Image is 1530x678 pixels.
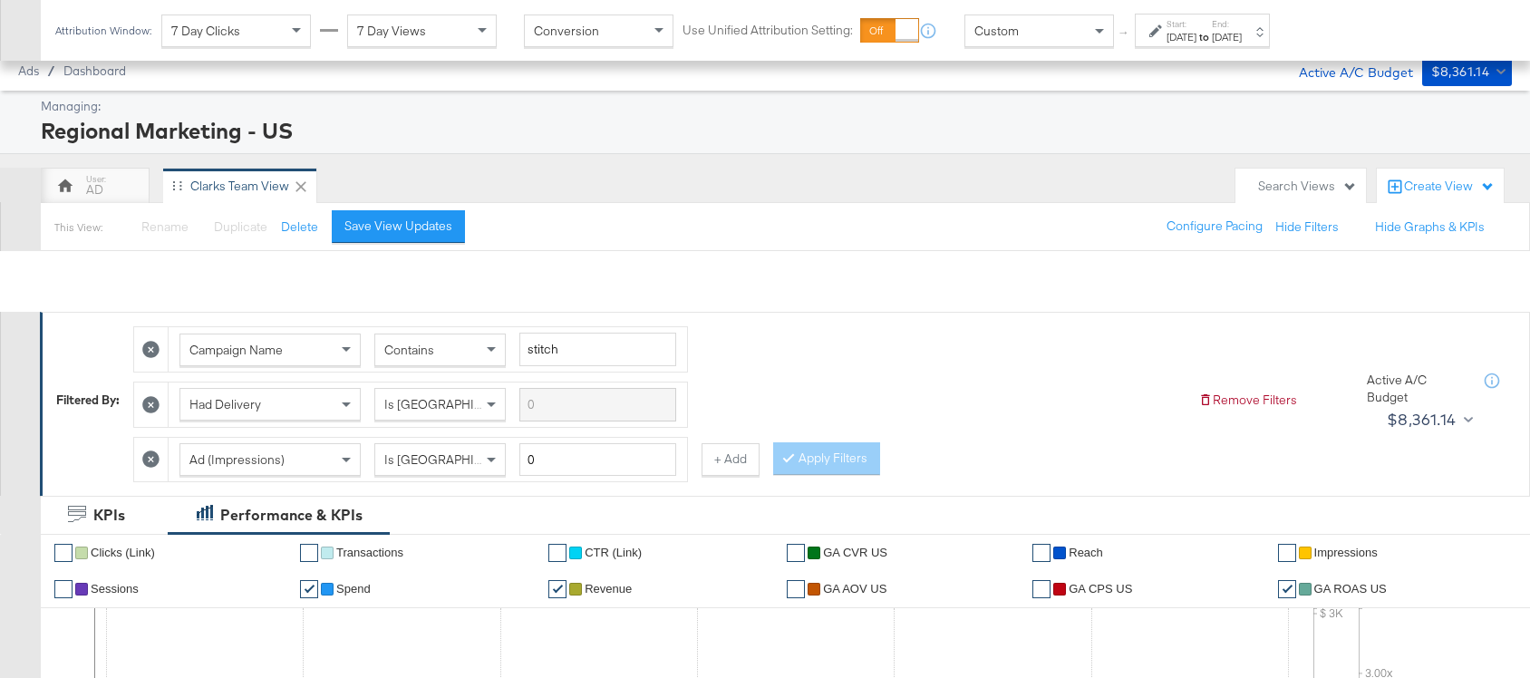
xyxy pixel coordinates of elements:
[172,180,182,190] div: Drag to reorder tab
[171,23,240,39] span: 7 Day Clicks
[18,63,39,78] span: Ads
[56,392,120,409] div: Filtered By:
[548,580,566,598] a: ✔
[1212,18,1242,30] label: End:
[534,23,599,39] span: Conversion
[54,24,152,37] div: Attribution Window:
[1278,544,1296,562] a: ✔
[823,546,887,559] span: GA CVR US
[702,443,760,476] button: + Add
[787,580,805,598] a: ✔
[1422,57,1512,86] button: $8,361.14
[281,218,318,236] button: Delete
[1116,31,1133,37] span: ↑
[357,23,426,39] span: 7 Day Views
[189,342,283,358] span: Campaign Name
[519,333,676,366] input: Enter a search term
[63,63,126,78] a: Dashboard
[344,218,452,235] div: Save View Updates
[1032,544,1051,562] a: ✔
[141,218,189,235] span: Rename
[300,580,318,598] a: ✔
[93,505,125,526] div: KPIs
[548,544,566,562] a: ✔
[1387,406,1457,433] div: $8,361.14
[1375,218,1485,236] button: Hide Graphs & KPIs
[54,220,102,235] div: This View:
[54,580,73,598] a: ✔
[1278,580,1296,598] a: ✔
[189,451,285,468] span: Ad (Impressions)
[300,544,318,562] a: ✔
[1314,582,1387,596] span: GA ROAS US
[1212,30,1242,44] div: [DATE]
[1314,546,1378,559] span: Impressions
[1167,18,1196,30] label: Start:
[1367,372,1467,405] div: Active A/C Budget
[1032,580,1051,598] a: ✔
[1380,405,1477,434] button: $8,361.14
[91,582,139,596] span: Sessions
[384,451,523,468] span: Is [GEOGRAPHIC_DATA]
[683,22,853,39] label: Use Unified Attribution Setting:
[336,546,403,559] span: Transactions
[1167,30,1196,44] div: [DATE]
[214,218,267,235] span: Duplicate
[519,388,676,421] input: Enter a search term
[39,63,63,78] span: /
[1196,30,1212,44] strong: to
[332,210,465,243] button: Save View Updates
[41,98,1507,115] div: Managing:
[86,181,103,199] div: AD
[336,582,371,596] span: Spend
[91,546,155,559] span: Clicks (Link)
[1431,61,1490,83] div: $8,361.14
[189,396,261,412] span: Had Delivery
[384,342,434,358] span: Contains
[1275,218,1339,236] button: Hide Filters
[220,505,363,526] div: Performance & KPIs
[384,396,523,412] span: Is [GEOGRAPHIC_DATA]
[1069,582,1132,596] span: GA CPS US
[54,544,73,562] a: ✔
[1154,210,1275,243] button: Configure Pacing
[585,546,642,559] span: CTR (Link)
[1280,57,1413,84] div: Active A/C Budget
[823,582,886,596] span: GA AOV US
[1069,546,1103,559] span: Reach
[1258,178,1357,195] div: Search Views
[1404,178,1495,196] div: Create View
[41,115,1507,146] div: Regional Marketing - US
[585,582,632,596] span: Revenue
[1198,392,1297,409] button: Remove Filters
[190,178,289,195] div: Clarks Team View
[787,544,805,562] a: ✔
[974,23,1019,39] span: Custom
[519,443,676,477] input: Enter a number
